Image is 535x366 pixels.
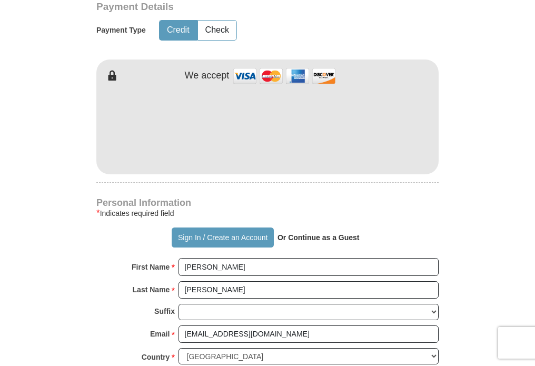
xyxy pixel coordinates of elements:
strong: Country [142,350,170,364]
button: Sign In / Create an Account [172,227,273,248]
strong: Last Name [133,282,170,297]
div: Indicates required field [96,207,439,220]
button: Credit [160,21,197,40]
h3: Payment Details [96,1,365,13]
img: credit cards accepted [232,65,337,87]
strong: First Name [132,260,170,274]
strong: Suffix [154,304,175,319]
h4: Personal Information [96,199,439,207]
strong: Or Continue as a Guest [278,233,360,242]
h4: We accept [185,70,230,82]
h5: Payment Type [96,26,146,35]
button: Check [198,21,236,40]
strong: Email [150,327,170,341]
